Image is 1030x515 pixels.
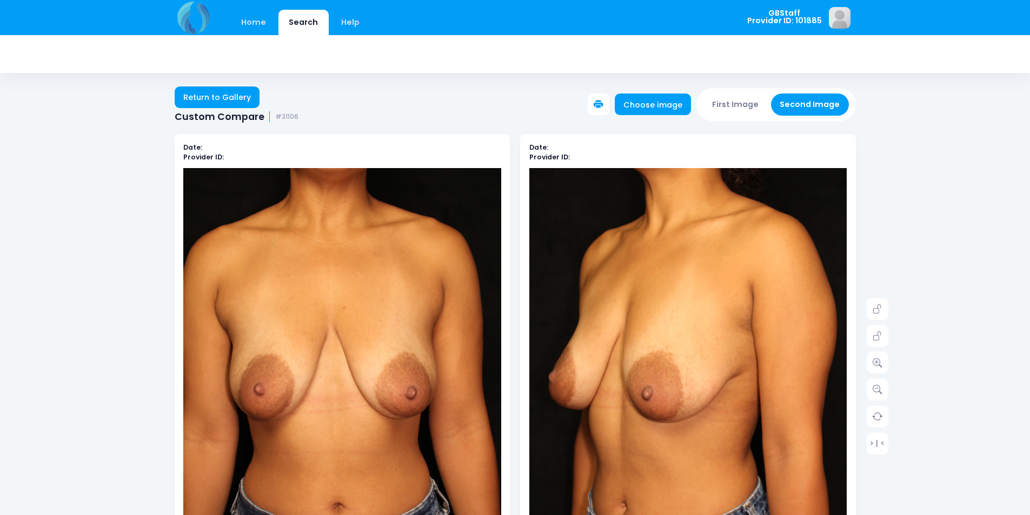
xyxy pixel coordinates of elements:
[747,9,822,25] span: GBStaff Provider ID: 101885
[771,93,849,116] button: Second Image
[330,10,370,35] a: Help
[183,152,224,162] b: Provider ID:
[829,7,850,29] img: image
[183,143,202,152] b: Date:
[278,10,329,35] a: Search
[615,93,692,115] a: Choose image
[231,10,277,35] a: Home
[275,113,298,121] small: #31106
[529,152,570,162] b: Provider ID:
[867,432,888,454] a: > | <
[175,86,260,108] a: Return to Gallery
[175,111,264,123] span: Custom Compare
[529,143,548,152] b: Date:
[703,93,768,116] button: First Image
